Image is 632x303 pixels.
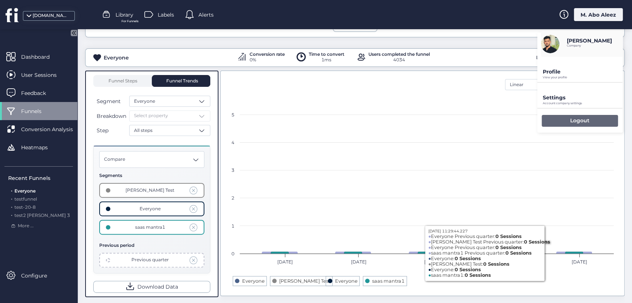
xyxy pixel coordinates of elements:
[18,222,34,229] span: More ...
[250,57,285,64] div: 0%
[21,125,84,133] span: Conversion Analysis
[134,127,153,134] span: All steps
[33,12,70,19] div: [DOMAIN_NAME]
[541,35,559,53] img: avatar
[104,54,129,62] div: Everyone
[198,11,214,19] span: Alerts
[131,256,169,263] div: Previous quarter
[231,251,234,256] text: 0
[242,278,265,284] text: Everyone
[14,204,36,210] span: test-20-8
[97,97,121,105] span: Segment
[134,98,155,105] span: Everyone
[121,19,138,24] span: For Funnels
[231,112,234,118] text: 5
[574,8,623,21] div: M. Abo Aleez
[543,76,623,79] p: View your profile
[335,278,357,284] text: Everyone
[372,278,405,284] text: saas mantra1
[97,126,108,135] span: Step
[99,172,204,179] div: Segments
[351,259,366,265] text: [DATE]
[510,81,524,88] span: Linear
[279,278,330,284] text: [PERSON_NAME] Test
[543,68,623,75] p: Profile
[231,140,234,145] text: 4
[231,223,234,229] text: 1
[277,259,293,265] text: [DATE]
[250,52,285,57] div: Conversion rate
[231,195,234,201] text: 2
[158,11,174,19] span: Labels
[572,259,587,265] text: [DATE]
[126,187,174,194] div: [PERSON_NAME] Test
[567,37,612,44] p: [PERSON_NAME]
[14,196,37,202] span: testfunnel
[543,94,623,101] p: Settings
[99,242,204,249] div: Previous period
[116,11,133,19] span: Library
[93,281,210,293] button: Download Data
[309,52,344,57] div: Time to convert
[140,205,161,212] div: Everyone
[14,212,70,218] span: test2 [PERSON_NAME] 3
[543,102,623,105] p: Account company settings
[135,224,165,231] div: saas mantra1
[570,117,589,124] p: Logout
[164,79,198,83] span: Funnel Trends
[424,259,440,265] text: [DATE]
[8,174,73,182] div: Recent Funnels
[93,112,128,120] button: Breakdown
[21,71,68,79] span: User Sessions
[93,126,128,135] button: Step
[108,79,137,83] span: Funnel Steps
[309,57,344,64] div: 1ms
[498,259,514,265] text: [DATE]
[14,188,36,194] span: Everyone
[567,44,612,47] p: Company
[137,283,178,291] span: Download Data
[11,187,12,194] span: .
[21,107,53,115] span: Funnels
[21,53,61,61] span: Dashboard
[11,195,12,202] span: .
[368,52,430,57] div: Users completed the funnel
[21,143,59,151] span: Heatmaps
[97,112,126,120] span: Breakdown
[231,167,234,173] text: 3
[11,211,12,218] span: .
[11,203,12,210] span: .
[21,272,58,280] span: Configure
[104,156,125,163] span: Compare
[21,89,57,97] span: Feedback
[93,97,128,106] button: Segment
[368,57,430,64] div: 4034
